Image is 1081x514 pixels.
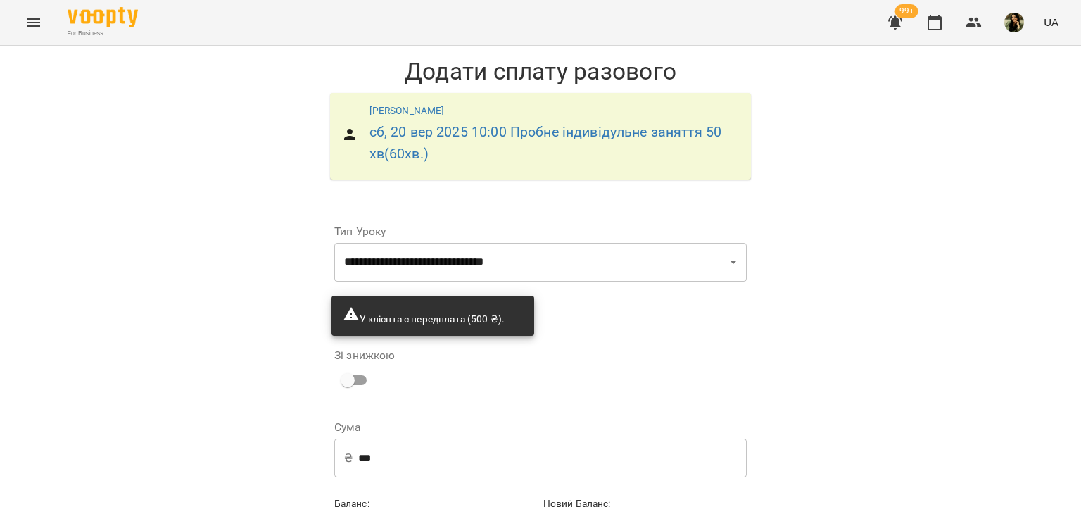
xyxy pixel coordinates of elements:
[369,105,445,116] a: [PERSON_NAME]
[68,7,138,27] img: Voopty Logo
[334,422,747,433] label: Сума
[344,450,353,467] p: ₴
[334,496,538,512] h6: Баланс :
[343,313,505,325] span: У клієнта є передплата (500 ₴).
[369,124,722,162] a: сб, 20 вер 2025 10:00 Пробне індивідульне заняття 50 хв(60хв.)
[17,6,51,39] button: Menu
[543,496,747,512] h6: Новий Баланс :
[1044,15,1058,30] span: UA
[68,29,138,38] span: For Business
[323,57,758,86] h1: Додати сплату разового
[334,350,395,361] label: Зі знижкою
[334,226,747,237] label: Тип Уроку
[895,4,918,18] span: 99+
[1038,9,1064,35] button: UA
[1004,13,1024,32] img: 5ccaf96a72ceb4fb7565109469418b56.jpg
